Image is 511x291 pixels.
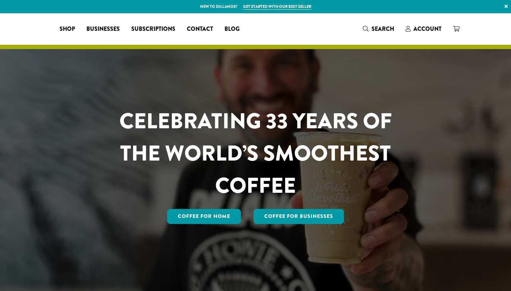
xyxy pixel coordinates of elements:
a: Get started with our best seller [243,4,311,10]
a: Search [357,23,400,35]
span: Shop [60,25,75,34]
h1: CELEBRATING 33 YEARS OF THE WORLD’S SMOOTHEST COFFEE [98,105,413,202]
span: Subscriptions [131,25,175,34]
a: Shop [54,23,81,35]
span: Search [372,25,394,33]
span: Contact [187,25,213,34]
span: Account [413,25,441,33]
span: Blog [224,25,240,34]
a: Coffee For Businesses [254,209,344,224]
span: Businesses [86,25,120,34]
a: Coffee for Home [167,209,241,224]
